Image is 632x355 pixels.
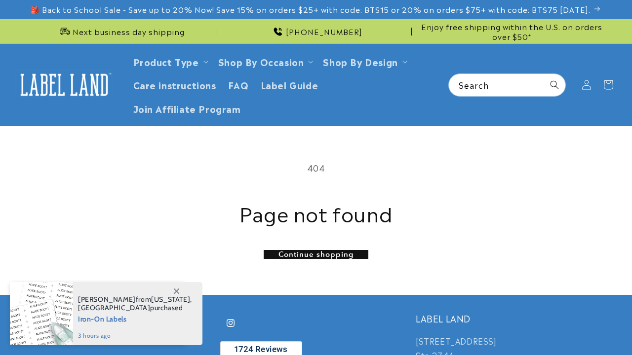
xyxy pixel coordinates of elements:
h2: LABEL LAND [416,313,607,324]
span: Next business day shipping [73,27,185,36]
a: Care instructions [127,73,222,96]
h1: Page not found [25,200,607,225]
a: Join Affiliate Program [127,97,247,120]
span: [PERSON_NAME] [78,295,136,304]
span: FAQ [228,79,249,90]
summary: Product Type [127,50,212,73]
a: Label Guide [255,73,324,96]
a: FAQ [222,73,255,96]
span: Join Affiliate Program [133,103,241,114]
p: 404 [25,161,607,175]
span: Iron-On Labels [78,312,192,324]
span: Label Guide [261,79,318,90]
a: Product Type [133,55,199,68]
a: Continue shopping [264,250,368,259]
div: Announcement [416,19,607,43]
iframe: Gorgias live chat messenger [533,313,622,345]
button: Search [544,74,565,96]
span: Care instructions [133,79,216,90]
span: 3 hours ago [78,331,192,340]
a: Label Land [11,66,118,104]
span: [GEOGRAPHIC_DATA] [78,303,150,312]
img: Label Land [15,70,114,100]
span: [US_STATE] [151,295,190,304]
summary: Shop By Design [317,50,411,73]
span: [PHONE_NUMBER] [286,27,362,36]
summary: Shop By Occasion [212,50,317,73]
div: Announcement [220,19,412,43]
div: Announcement [25,19,216,43]
span: Shop By Occasion [218,56,304,67]
span: Enjoy free shipping within the U.S. on orders over $50* [416,22,607,41]
span: from , purchased [78,295,192,312]
a: Shop By Design [323,55,397,68]
span: 🎒 Back to School Sale - Save up to 20% Now! Save 15% on orders $25+ with code: BTS15 or 20% on or... [30,4,591,14]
